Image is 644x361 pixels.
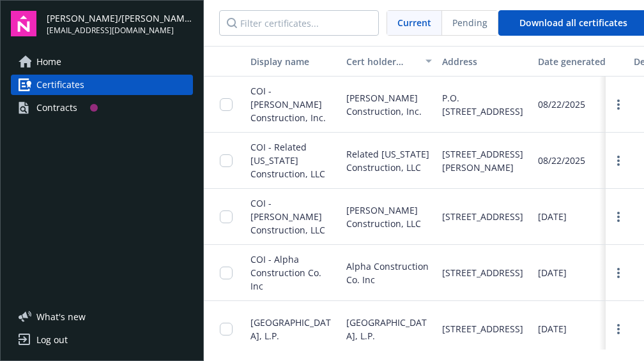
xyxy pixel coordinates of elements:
img: navigator-logo.svg [11,11,36,36]
span: [STREET_ADDRESS][PERSON_NAME] [442,147,528,174]
span: Current [397,16,431,29]
a: Contracts [11,98,193,118]
span: [DATE] [538,210,567,223]
span: [STREET_ADDRESS] [442,210,523,223]
span: [DATE] [538,266,567,279]
div: Cert holder name [346,55,418,68]
input: Toggle Row Selected [220,210,233,223]
a: more [611,265,626,281]
span: [STREET_ADDRESS] [442,322,523,335]
input: Toggle Row Selected [220,323,233,335]
span: Pending [442,11,498,35]
a: more [611,97,626,112]
a: Certificates [11,75,193,95]
button: What's new [11,310,106,323]
button: Address [437,46,533,77]
button: [PERSON_NAME]/[PERSON_NAME] Construction, Inc.[EMAIL_ADDRESS][DOMAIN_NAME] [47,11,193,36]
span: [DATE] [538,322,567,335]
span: [STREET_ADDRESS] [442,266,523,279]
a: more [611,153,626,168]
span: [PERSON_NAME]/[PERSON_NAME] Construction, Inc. [47,11,193,25]
span: [PERSON_NAME] Construction, Inc. [346,91,432,118]
span: [GEOGRAPHIC_DATA], L.P. [346,316,432,343]
span: 08/22/2025 [538,98,585,111]
span: Download all certificates [519,17,627,29]
span: Alpha Construction Co. Inc [346,260,432,286]
span: Related [US_STATE] Construction, LLC [346,147,432,174]
span: Home [36,52,61,72]
input: Toggle Row Selected [220,98,233,111]
div: Display name [250,55,336,68]
span: COI - [PERSON_NAME] Construction, Inc. [250,85,326,124]
button: Display name [245,46,341,77]
span: 08/22/2025 [538,154,585,167]
button: Date generated [533,46,629,77]
span: COI - [PERSON_NAME] Construction, LLC [250,197,325,236]
span: Certificates [36,75,84,95]
span: [GEOGRAPHIC_DATA], L.P. [250,316,331,342]
input: Filter certificates... [219,10,379,36]
div: Date generated [538,55,624,68]
span: COI - Alpha Construction Co. Inc [250,253,321,292]
a: more [611,321,626,337]
span: COI - Related [US_STATE] Construction, LLC [250,141,325,180]
span: P.O. [STREET_ADDRESS] [442,91,528,118]
div: Address [442,55,528,68]
span: [PERSON_NAME] Construction, LLC [346,203,432,230]
input: Toggle Row Selected [220,267,233,279]
span: What ' s new [36,310,86,323]
span: [EMAIL_ADDRESS][DOMAIN_NAME] [47,25,193,36]
div: Contracts [36,98,77,118]
a: Home [11,52,193,72]
button: Cert holder name [341,46,437,77]
a: more [611,209,626,225]
span: Pending [452,16,487,29]
div: Log out [36,330,68,350]
input: Toggle Row Selected [220,154,233,167]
